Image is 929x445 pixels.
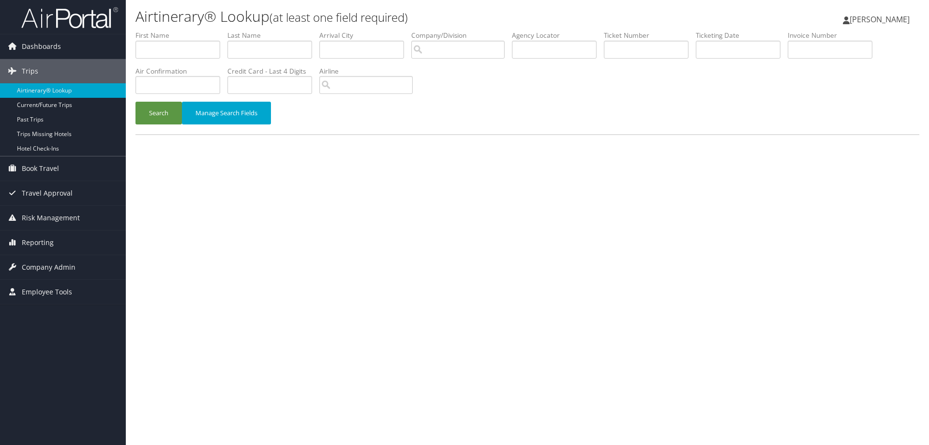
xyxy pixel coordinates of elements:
span: Dashboards [22,34,61,59]
span: Reporting [22,230,54,255]
h1: Airtinerary® Lookup [135,6,658,27]
label: Ticketing Date [696,31,788,40]
small: (at least one field required) [270,9,408,25]
span: Company Admin [22,255,75,279]
label: Agency Locator [512,31,604,40]
button: Manage Search Fields [182,102,271,124]
label: Credit Card - Last 4 Digits [227,66,319,76]
label: Air Confirmation [135,66,227,76]
label: Airline [319,66,420,76]
label: Last Name [227,31,319,40]
button: Search [135,102,182,124]
span: Trips [22,59,38,83]
span: Risk Management [22,206,80,230]
span: Employee Tools [22,280,72,304]
label: Arrival City [319,31,411,40]
a: [PERSON_NAME] [843,5,919,34]
img: airportal-logo.png [21,6,118,29]
label: Ticket Number [604,31,696,40]
span: Book Travel [22,156,59,181]
label: Invoice Number [788,31,880,40]
label: First Name [135,31,227,40]
span: Travel Approval [22,181,73,205]
label: Company/Division [411,31,512,40]
span: [PERSON_NAME] [850,14,910,25]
